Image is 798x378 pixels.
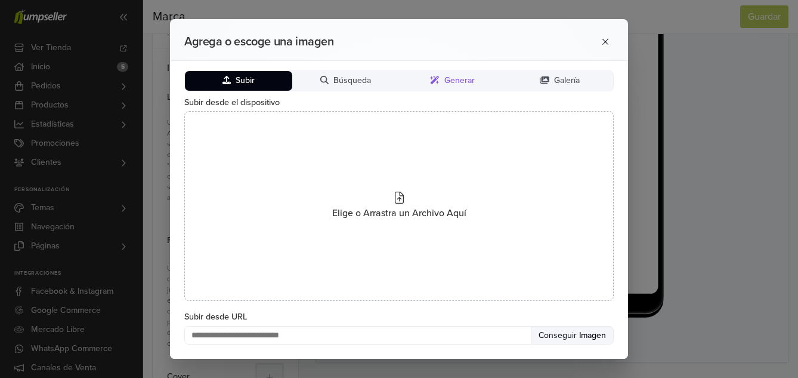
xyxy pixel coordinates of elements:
[184,311,614,324] label: Subir desde URL
[506,71,614,91] button: Galería
[444,76,475,86] span: Generar
[399,71,506,91] button: Generar
[333,76,371,86] span: Búsqueda
[292,71,400,91] button: Búsqueda
[236,76,255,86] span: Subir
[184,35,549,49] h2: Agrega o escoge una imagen
[577,330,606,340] span: Imagen
[554,76,580,86] span: Galería
[184,96,614,109] label: Subir desde el dispositivo
[332,206,466,220] span: Elige o Arrastra un Archivo Aquí
[185,71,292,91] button: Subir
[531,326,614,345] button: Conseguir Imagen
